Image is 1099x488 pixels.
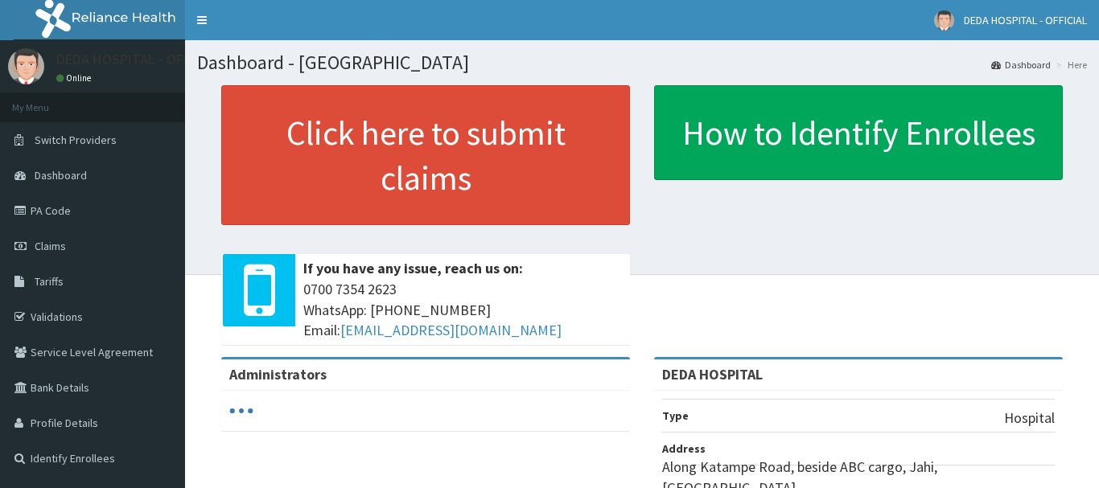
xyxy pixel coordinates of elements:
span: Dashboard [35,168,87,182]
span: Tariffs [35,274,64,289]
a: How to Identify Enrollees [654,85,1063,180]
h1: Dashboard - [GEOGRAPHIC_DATA] [197,52,1087,73]
img: User Image [934,10,954,31]
span: Claims [35,239,66,253]
p: Hospital [1004,408,1055,429]
a: [EMAIL_ADDRESS][DOMAIN_NAME] [340,321,562,339]
a: Dashboard [991,58,1051,72]
span: DEDA HOSPITAL - OFFICIAL [964,13,1087,27]
p: DEDA HOSPITAL - OFFICIAL [56,52,222,67]
img: User Image [8,48,44,84]
strong: DEDA HOSPITAL [662,365,763,383]
span: Switch Providers [35,133,117,147]
span: 0700 7354 2623 WhatsApp: [PHONE_NUMBER] Email: [303,279,622,341]
b: Administrators [229,365,327,383]
a: Click here to submit claims [221,85,630,225]
li: Here [1052,58,1087,72]
b: Type [662,408,689,423]
svg: audio-loading [229,399,253,423]
b: If you have any issue, reach us on: [303,259,523,277]
b: Address [662,441,706,456]
a: Online [56,72,95,84]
